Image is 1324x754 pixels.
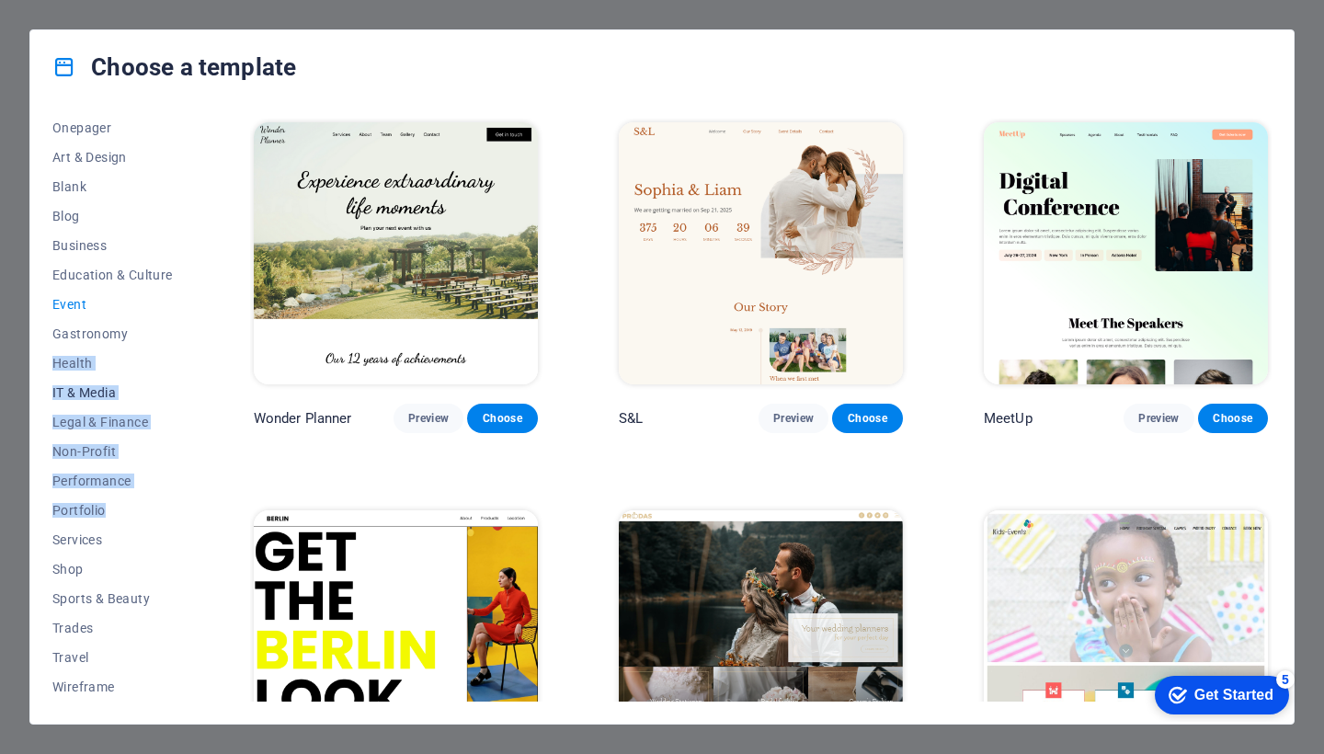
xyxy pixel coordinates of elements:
[52,238,173,253] span: Business
[482,411,522,426] span: Choose
[619,122,903,384] img: S&L
[15,9,149,48] div: Get Started 5 items remaining, 0% complete
[52,466,173,496] button: Performance
[52,348,173,378] button: Health
[52,209,173,223] span: Blog
[52,407,173,437] button: Legal & Finance
[52,474,173,488] span: Performance
[52,172,173,201] button: Blank
[52,150,173,165] span: Art & Design
[52,179,173,194] span: Blank
[773,411,814,426] span: Preview
[52,525,173,554] button: Services
[52,268,173,282] span: Education & Culture
[52,201,173,231] button: Blog
[52,378,173,407] button: IT & Media
[52,532,173,547] span: Services
[394,404,463,433] button: Preview
[52,680,173,694] span: Wireframe
[136,4,154,22] div: 5
[52,356,173,371] span: Health
[254,409,352,428] p: Wonder Planner
[52,385,173,400] span: IT & Media
[52,120,173,135] span: Onepager
[52,290,173,319] button: Event
[52,260,173,290] button: Education & Culture
[52,319,173,348] button: Gastronomy
[52,52,296,82] h4: Choose a template
[1124,404,1193,433] button: Preview
[1198,404,1268,433] button: Choose
[52,562,173,577] span: Shop
[52,231,173,260] button: Business
[467,404,537,433] button: Choose
[52,113,173,143] button: Onepager
[52,326,173,341] span: Gastronomy
[984,409,1033,428] p: MeetUp
[1213,411,1253,426] span: Choose
[619,409,643,428] p: S&L
[54,20,133,37] div: Get Started
[52,621,173,635] span: Trades
[52,613,173,643] button: Trades
[408,411,449,426] span: Preview
[52,437,173,466] button: Non-Profit
[759,404,828,433] button: Preview
[52,584,173,613] button: Sports & Beauty
[52,444,173,459] span: Non-Profit
[52,554,173,584] button: Shop
[52,143,173,172] button: Art & Design
[52,672,173,702] button: Wireframe
[254,122,538,384] img: Wonder Planner
[1138,411,1179,426] span: Preview
[52,297,173,312] span: Event
[52,650,173,665] span: Travel
[52,643,173,672] button: Travel
[52,496,173,525] button: Portfolio
[984,122,1268,384] img: MeetUp
[52,415,173,429] span: Legal & Finance
[52,591,173,606] span: Sports & Beauty
[832,404,902,433] button: Choose
[52,503,173,518] span: Portfolio
[847,411,887,426] span: Choose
